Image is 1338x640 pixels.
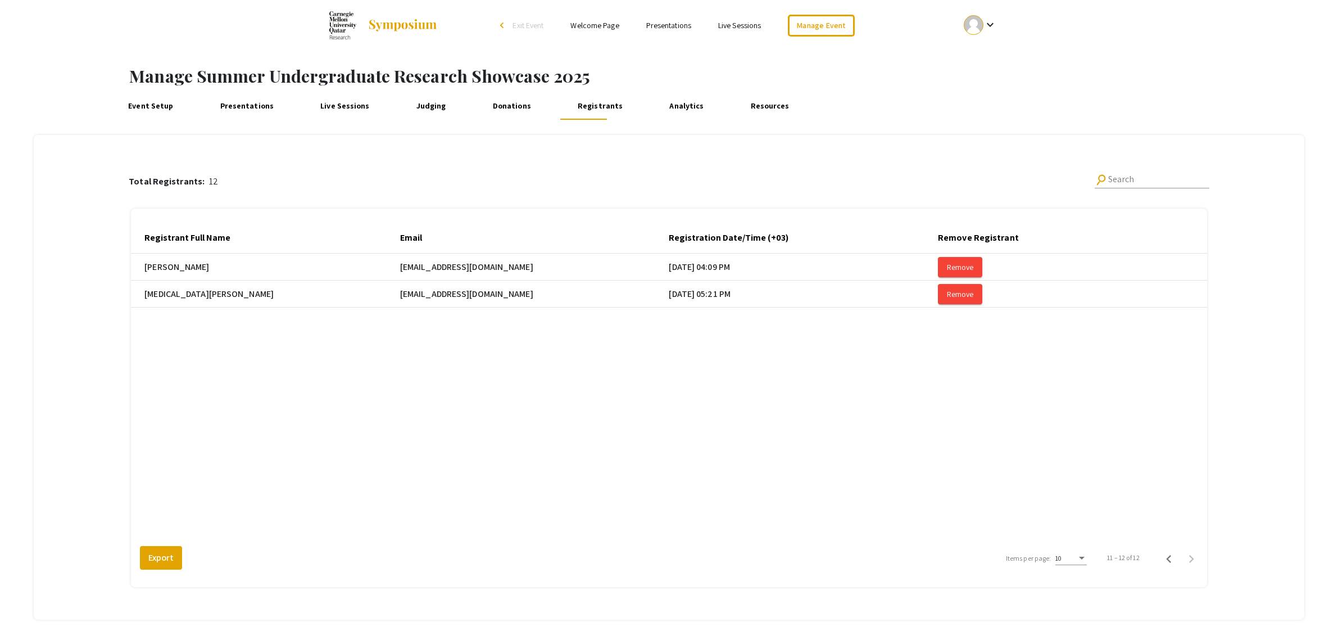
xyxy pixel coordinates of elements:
[747,93,793,120] a: Resources
[788,15,854,37] a: Manage Event
[1207,231,1276,245] div: Block Registrant
[144,231,230,245] div: Registrant Full Name
[368,19,438,32] img: Symposium by ForagerOne
[329,11,438,39] a: Summer Undergraduate Research Showcase 2025
[669,231,799,245] div: Registration Date/Time (+03)
[983,18,997,31] mat-icon: Expand account dropdown
[329,11,356,39] img: Summer Undergraduate Research Showcase 2025
[1158,547,1180,569] button: Previous page
[131,254,400,281] mat-cell: [PERSON_NAME]
[400,254,669,281] mat-cell: [EMAIL_ADDRESS][DOMAIN_NAME]
[669,231,788,245] div: Registration Date/Time (+03)
[669,281,938,308] mat-cell: [DATE] 05:21 PM
[669,254,938,281] mat-cell: [DATE] 04:09 PM
[413,93,450,120] a: Judging
[947,262,973,272] span: Remove
[8,589,48,632] iframe: Chat
[129,175,218,188] div: 12
[1107,553,1139,563] div: 11 – 12 of 12
[400,231,422,245] div: Email
[512,20,543,30] span: Exit Event
[574,93,626,120] a: Registrants
[140,546,182,570] button: Export
[646,20,691,30] a: Presentations
[1094,172,1109,187] mat-icon: Search
[317,93,373,120] a: Live Sessions
[129,175,209,188] p: Total Registrants:
[666,93,707,120] a: Analytics
[1207,231,1286,245] div: Block Registrant
[129,66,1338,86] h1: Manage Summer Undergraduate Research Showcase 2025
[125,93,176,120] a: Event Setup
[489,93,534,120] a: Donations
[400,281,669,308] mat-cell: [EMAIL_ADDRESS][DOMAIN_NAME]
[718,20,761,30] a: Live Sessions
[570,20,619,30] a: Welcome Page
[500,22,507,29] div: arrow_back_ios
[131,281,400,308] mat-cell: [MEDICAL_DATA][PERSON_NAME]
[400,231,432,245] div: Email
[938,257,982,277] button: Remove
[144,231,241,245] div: Registrant Full Name
[1180,547,1203,569] button: Next page
[1006,553,1051,564] div: Items per page:
[938,222,1207,254] mat-header-cell: Remove Registrant
[217,93,277,120] a: Presentations
[1055,555,1087,562] mat-select: Items per page:
[952,12,1009,38] button: Expand account dropdown
[947,289,973,299] span: Remove
[938,284,982,304] button: Remove
[1055,554,1062,562] span: 10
